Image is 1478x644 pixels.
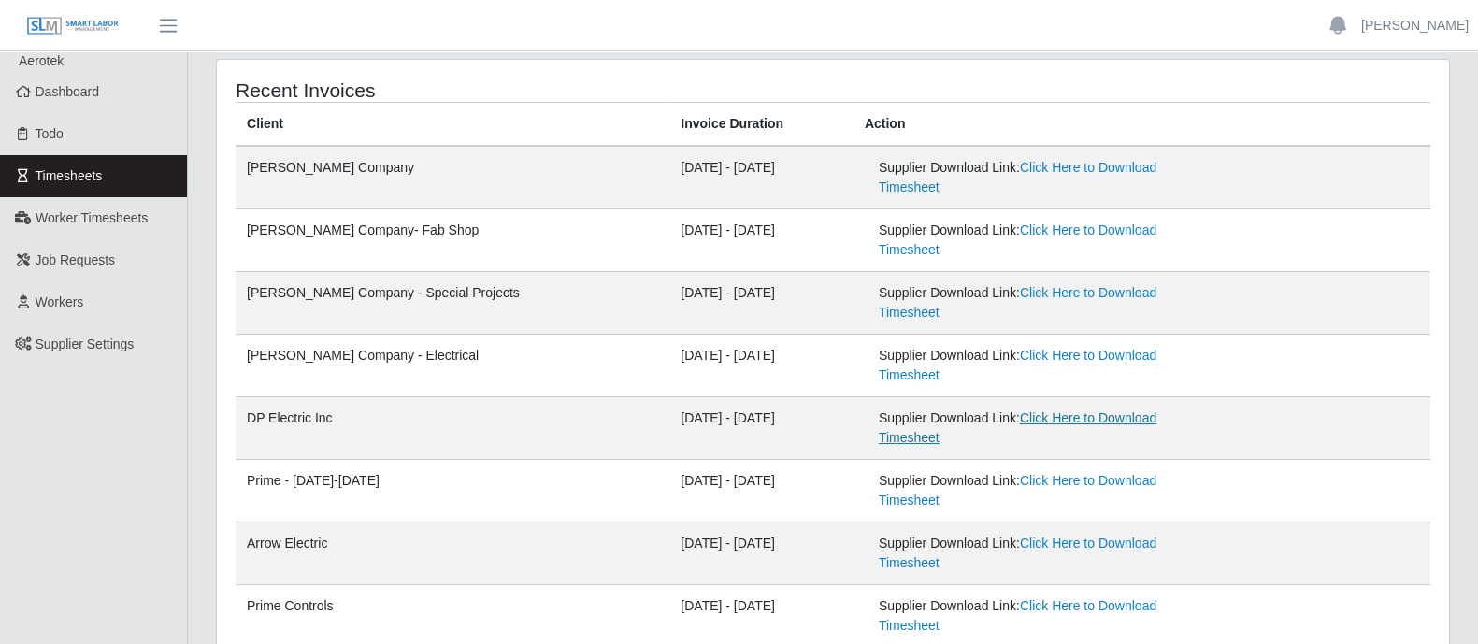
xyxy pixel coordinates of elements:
td: [DATE] - [DATE] [669,522,854,585]
div: Supplier Download Link: [879,158,1220,197]
div: Supplier Download Link: [879,534,1220,573]
td: [PERSON_NAME] Company- Fab Shop [236,209,669,272]
th: Invoice Duration [669,103,854,147]
td: [DATE] - [DATE] [669,335,854,397]
span: Todo [36,126,64,141]
th: Action [854,103,1430,147]
span: Job Requests [36,252,116,267]
a: [PERSON_NAME] [1361,16,1469,36]
td: Arrow Electric [236,522,669,585]
span: Timesheets [36,168,103,183]
div: Supplier Download Link: [879,408,1220,448]
div: Supplier Download Link: [879,471,1220,510]
div: Supplier Download Link: [879,283,1220,322]
td: [DATE] - [DATE] [669,397,854,460]
td: [PERSON_NAME] Company - Electrical [236,335,669,397]
div: Supplier Download Link: [879,596,1220,636]
div: Supplier Download Link: [879,221,1220,260]
td: [DATE] - [DATE] [669,272,854,335]
span: Supplier Settings [36,336,135,351]
h4: Recent Invoices [236,79,717,102]
td: Prime - [DATE]-[DATE] [236,460,669,522]
span: Aerotek [19,53,64,68]
td: [PERSON_NAME] Company - Special Projects [236,272,669,335]
td: [DATE] - [DATE] [669,460,854,522]
span: Worker Timesheets [36,210,148,225]
td: [DATE] - [DATE] [669,209,854,272]
td: [DATE] - [DATE] [669,146,854,209]
span: Workers [36,294,84,309]
td: DP Electric Inc [236,397,669,460]
span: Dashboard [36,84,100,99]
img: SLM Logo [26,16,120,36]
th: Client [236,103,669,147]
td: [PERSON_NAME] Company [236,146,669,209]
div: Supplier Download Link: [879,346,1220,385]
